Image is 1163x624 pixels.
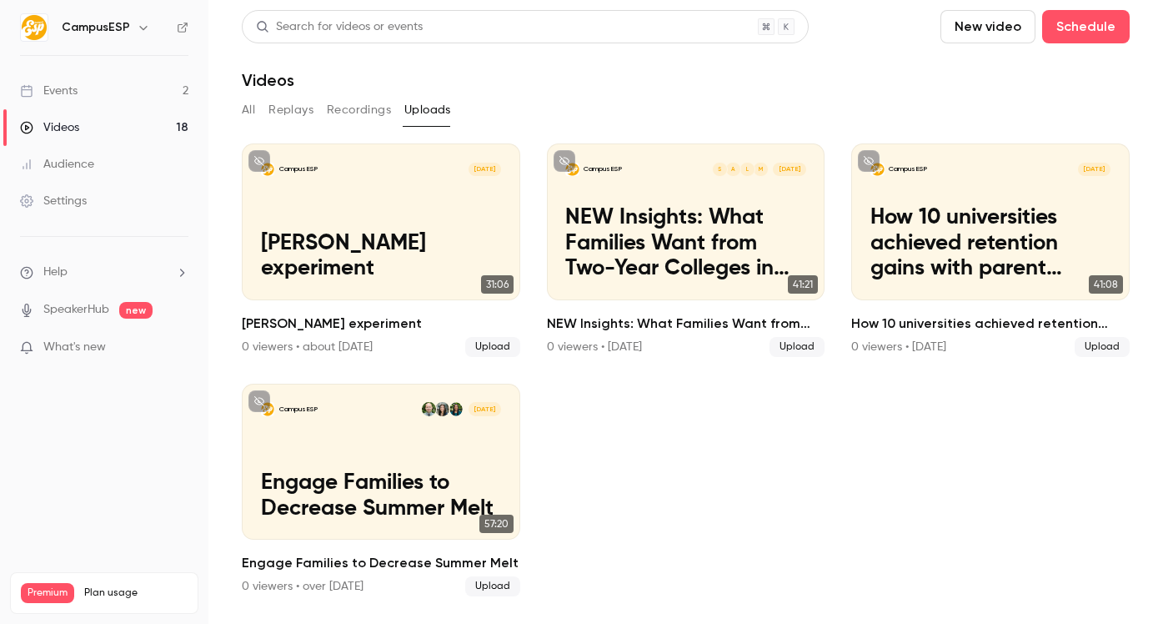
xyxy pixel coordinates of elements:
span: 57:20 [479,515,514,533]
div: S [712,162,728,178]
span: [DATE] [469,163,501,177]
div: 0 viewers • [DATE] [547,339,642,355]
button: unpublished [554,150,575,172]
span: Premium [21,583,74,603]
h2: How 10 universities achieved retention gains with parent engagement [851,314,1130,334]
div: Audience [20,156,94,173]
div: L [739,162,755,178]
a: NEW Insights: What Families Want from Two-Year Colleges in 2025CampusESPMLAS[DATE]NEW Insights: W... [547,143,825,357]
p: CampusESP [584,164,622,174]
h2: Engage Families to Decrease Summer Melt [242,553,520,573]
span: 31:06 [481,275,514,294]
p: NEW Insights: What Families Want from Two-Year Colleges in [DATE] [565,205,806,281]
span: [DATE] [469,402,501,416]
button: New video [940,10,1035,43]
li: help-dropdown-opener [20,264,188,281]
section: Videos [242,10,1130,614]
h6: CampusESP [62,19,130,36]
img: Nathan Cheesman [422,402,436,416]
div: Search for videos or events [256,18,423,36]
span: Help [43,264,68,281]
li: Allison experiment [242,143,520,357]
span: Upload [769,337,825,357]
button: Replays [268,97,313,123]
li: How 10 universities achieved retention gains with parent engagement [851,143,1130,357]
span: [DATE] [1078,163,1110,177]
button: Uploads [404,97,451,123]
a: How 10 universities achieved retention gains with parent engagementCampusESP[DATE]How 10 universi... [851,143,1130,357]
p: CampusESP [889,164,927,174]
button: unpublished [248,390,270,412]
button: unpublished [248,150,270,172]
p: CampusESP [279,164,318,174]
div: M [753,162,769,178]
span: What's new [43,339,106,356]
span: 41:21 [788,275,818,294]
p: CampusESP [279,405,318,414]
span: new [119,302,153,319]
button: All [242,97,255,123]
p: [PERSON_NAME] experiment [261,231,502,282]
p: How 10 universities achieved retention gains with parent engagement [870,205,1111,281]
div: Events [20,83,78,99]
h1: Videos [242,70,294,90]
li: Engage Families to Decrease Summer Melt [242,384,520,597]
button: Recordings [327,97,391,123]
span: Upload [465,337,520,357]
ul: Videos [242,143,1130,596]
a: Allison experimentCampusESP[DATE][PERSON_NAME] experiment31:06[PERSON_NAME] experiment0 viewers •... [242,143,520,357]
button: unpublished [858,150,880,172]
img: Lisa Simmons [435,402,449,416]
div: Settings [20,193,87,209]
div: Videos [20,119,79,136]
button: Schedule [1042,10,1130,43]
span: [DATE] [773,163,805,177]
div: A [725,162,741,178]
h2: NEW Insights: What Families Want from Two-Year Colleges in [DATE] [547,314,825,334]
img: CampusESP [21,14,48,41]
a: SpeakerHub [43,301,109,319]
span: Plan usage [84,586,188,600]
span: Upload [1075,337,1130,357]
img: Ashley Perry [449,402,464,416]
span: 41:08 [1089,275,1123,294]
div: 0 viewers • over [DATE] [242,578,363,595]
span: Upload [465,576,520,596]
a: Engage Families to Decrease Summer MeltCampusESPAshley PerryLisa SimmonsNathan Cheesman[DATE]Enga... [242,384,520,597]
p: Engage Families to Decrease Summer Melt [261,471,502,521]
li: NEW Insights: What Families Want from Two-Year Colleges in 2025 [547,143,825,357]
div: 0 viewers • about [DATE] [242,339,373,355]
div: 0 viewers • [DATE] [851,339,946,355]
h2: [PERSON_NAME] experiment [242,314,520,334]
